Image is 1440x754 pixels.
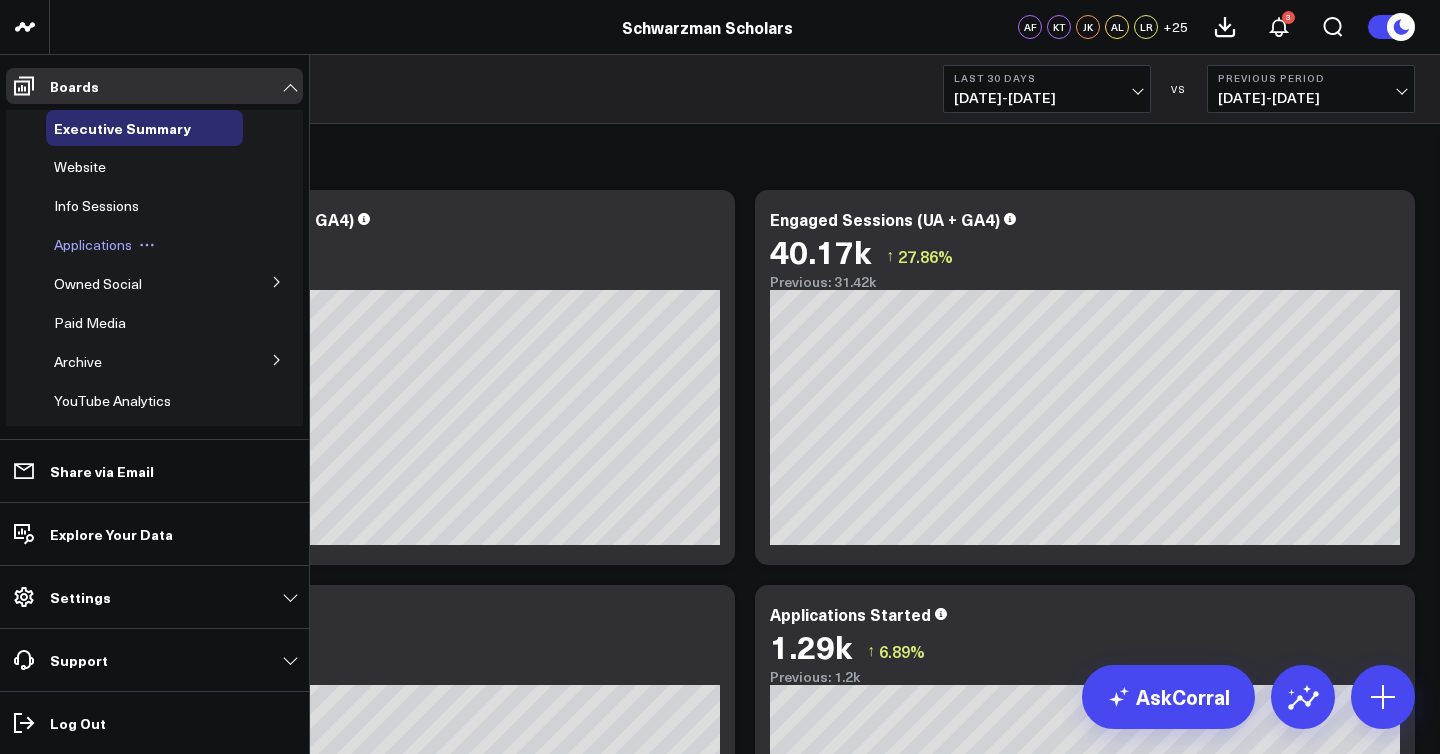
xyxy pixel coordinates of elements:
[54,237,132,253] a: Applications
[54,354,102,370] a: Archive
[50,526,173,542] p: Explore Your Data
[54,313,126,332] span: Paid Media
[54,120,191,136] a: Executive Summary
[1218,90,1404,106] span: [DATE] - [DATE]
[770,208,1000,230] div: Engaged Sessions (UA + GA4)
[90,274,720,290] div: Previous: 36.03k
[54,274,142,293] span: Owned Social
[1163,15,1188,39] button: +25
[54,315,126,331] a: Paid Media
[54,198,139,214] a: Info Sessions
[1161,83,1197,95] div: VS
[1134,15,1158,39] div: LR
[54,391,171,410] span: YouTube Analytics
[54,276,142,292] a: Owned Social
[1076,15,1100,39] div: JK
[1207,65,1415,113] button: Previous Period[DATE]-[DATE]
[50,715,106,731] p: Log Out
[1163,20,1188,34] span: + 25
[50,78,99,94] p: Boards
[1082,665,1255,729] a: AskCorral
[1018,15,1042,39] div: AF
[954,90,1140,106] span: [DATE] - [DATE]
[90,669,720,685] div: Previous: 1.52k
[770,603,931,625] div: Applications Started
[50,652,108,668] p: Support
[943,65,1151,113] button: Last 30 Days[DATE]-[DATE]
[50,463,154,479] p: Share via Email
[54,196,139,215] span: Info Sessions
[770,628,852,664] div: 1.29k
[46,422,148,458] button: Add Board
[770,669,1400,685] div: Previous: 1.2k
[770,233,871,269] div: 40.17k
[54,393,171,409] a: YouTube Analytics
[879,640,925,662] span: 6.89%
[54,157,106,176] span: Website
[50,589,111,605] p: Settings
[867,638,875,664] span: ↑
[1047,15,1071,39] div: KT
[954,72,1140,84] b: Last 30 Days
[898,245,953,267] span: 27.86%
[886,243,894,269] span: ↑
[622,16,793,38] a: Schwarzman Scholars
[54,159,106,175] a: Website
[54,352,102,371] span: Archive
[1282,11,1295,24] div: 3
[54,235,132,254] span: Applications
[1218,72,1404,84] b: Previous Period
[770,274,1400,290] div: Previous: 31.42k
[1105,15,1129,39] div: AL
[54,118,191,138] span: Executive Summary
[6,705,303,741] a: Log Out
